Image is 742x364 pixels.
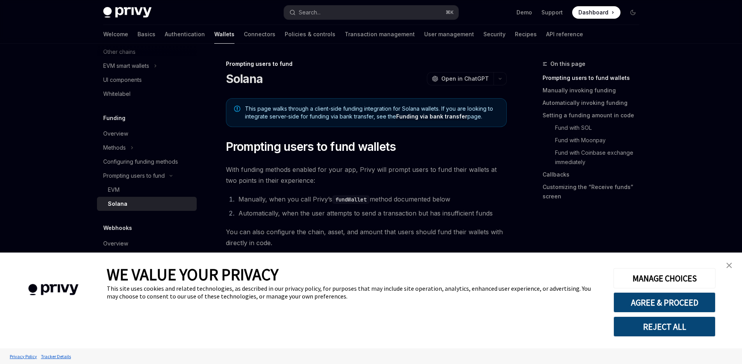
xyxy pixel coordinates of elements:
a: Tracker Details [39,350,73,363]
a: Dashboard [572,6,620,19]
h5: Funding [103,113,125,123]
span: You can also configure the chain, asset, and amount that users should fund their wallets with dir... [226,226,507,248]
span: ⌘ K [446,9,454,16]
a: Policies & controls [285,25,335,44]
a: Security [483,25,506,44]
a: Fund with Moonpay [543,134,645,147]
button: Methods [97,141,197,155]
a: Basics [137,25,155,44]
a: Fund with Coinbase exchange immediately [543,147,645,168]
svg: Note [234,106,240,112]
span: Open in ChatGPT [441,75,489,83]
a: Automatically invoking funding [543,97,645,109]
div: Overview [103,129,128,138]
div: Prompting users to fund [103,171,165,180]
div: Prompting users to fund [226,60,507,68]
span: Prompting users to fund wallets [226,140,396,154]
a: Welcome [103,25,128,44]
div: EVM [108,185,120,194]
a: Fund with SOL [543,122,645,134]
h5: Webhooks [103,223,132,233]
button: REJECT ALL [613,316,716,337]
div: Overview [103,239,128,248]
a: UI components [97,73,197,87]
img: company logo [12,273,95,307]
a: EVM [97,183,197,197]
span: With funding methods enabled for your app, Privy will prompt users to fund their wallets at two p... [226,164,507,186]
a: Wallets [214,25,234,44]
div: UI components [103,75,142,85]
a: Authentication [165,25,205,44]
div: EVM smart wallets [103,61,149,71]
button: Search...⌘K [284,5,458,19]
div: Methods [103,143,126,152]
a: Manually invoking funding [543,84,645,97]
a: Solana [97,197,197,211]
a: Customizing the “Receive funds” screen [543,181,645,203]
a: Funding via bank transfer [396,113,467,120]
img: close banner [726,263,732,268]
a: Setting a funding amount in code [543,109,645,122]
a: Callbacks [543,168,645,181]
button: Prompting users to fund [97,169,197,183]
a: Transaction management [345,25,415,44]
button: Open in ChatGPT [427,72,493,85]
a: close banner [721,258,737,273]
a: Support [541,9,563,16]
span: This page walks through a client-side funding integration for Solana wallets. If you are looking ... [245,105,499,120]
button: Toggle dark mode [627,6,639,19]
span: WE VALUE YOUR PRIVACY [107,264,278,284]
li: Automatically, when the user attempts to send a transaction but has insufficient funds [236,208,507,219]
div: This site uses cookies and related technologies, as described in our privacy policy, for purposes... [107,284,602,300]
span: On this page [550,59,585,69]
a: Overview [97,237,197,251]
a: Demo [516,9,532,16]
button: AGREE & PROCEED [613,292,716,313]
div: Solana [108,199,127,209]
button: MANAGE CHOICES [613,268,716,288]
code: fundWallet [332,195,370,204]
a: Fetch balance via webhook [97,251,197,265]
div: Whitelabel [103,89,130,99]
span: Dashboard [578,9,608,16]
li: Manually, when you call Privy’s method documented below [236,194,507,205]
button: EVM smart wallets [97,59,197,73]
h1: Solana [226,72,263,86]
a: User management [424,25,474,44]
a: Configuring funding methods [97,155,197,169]
div: Configuring funding methods [103,157,178,166]
div: Search... [299,8,321,17]
img: dark logo [103,7,152,18]
a: Privacy Policy [8,350,39,363]
a: Connectors [244,25,275,44]
a: API reference [546,25,583,44]
a: Prompting users to fund wallets [543,72,645,84]
a: Overview [97,127,197,141]
a: Whitelabel [97,87,197,101]
a: Recipes [515,25,537,44]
